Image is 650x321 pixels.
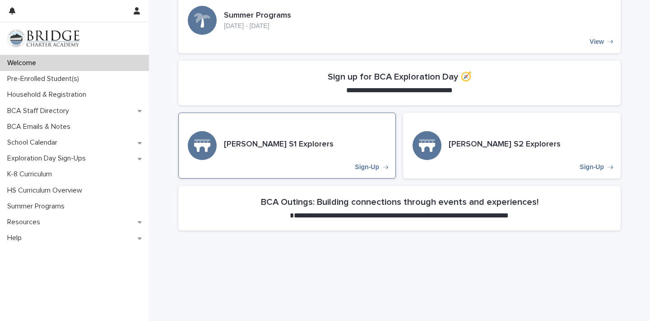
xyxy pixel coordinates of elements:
p: View [590,38,604,46]
h3: [PERSON_NAME] S1 Explorers [224,140,334,150]
p: Exploration Day Sign-Ups [4,154,93,163]
img: V1C1m3IdTEidaUdm9Hs0 [7,29,79,47]
p: BCA Staff Directory [4,107,76,115]
p: Welcome [4,59,43,67]
p: Sign-Up [355,163,379,171]
p: [DATE] - [DATE] [224,22,291,30]
p: Help [4,234,29,242]
p: School Calendar [4,138,65,147]
a: Sign-Up [178,113,396,179]
h3: Summer Programs [224,11,291,21]
p: BCA Emails & Notes [4,123,78,131]
p: Summer Programs [4,202,72,211]
p: K-8 Curriculum [4,170,59,179]
a: Sign-Up [403,113,621,179]
h3: [PERSON_NAME] S2 Explorers [449,140,561,150]
p: Household & Registration [4,90,93,99]
p: HS Curriculum Overview [4,186,89,195]
p: Resources [4,218,47,227]
h2: BCA Outings: Building connections through events and experiences! [261,197,539,208]
p: Sign-Up [580,163,604,171]
h2: Sign up for BCA Exploration Day 🧭 [328,71,472,82]
p: Pre-Enrolled Student(s) [4,75,86,83]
